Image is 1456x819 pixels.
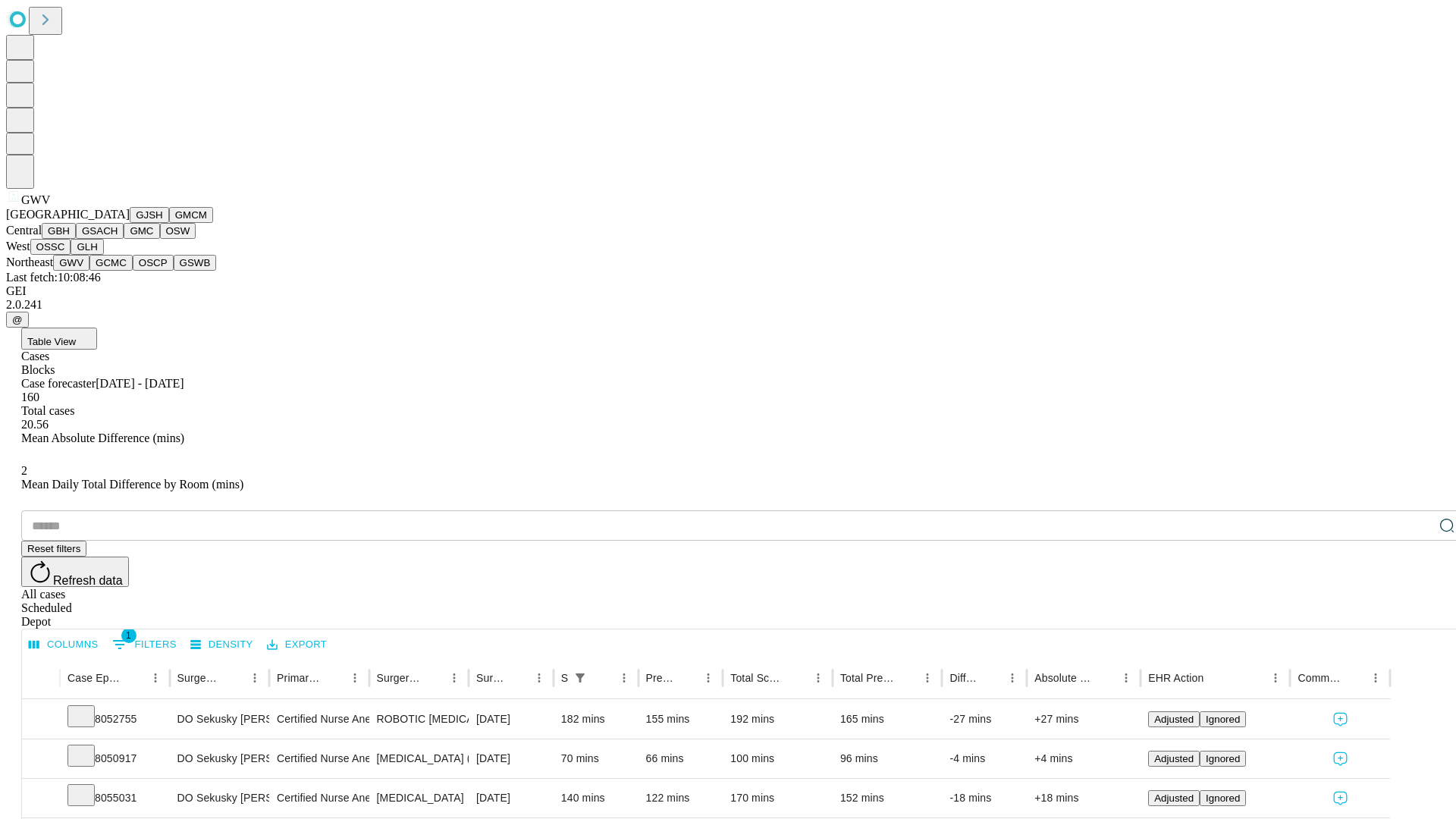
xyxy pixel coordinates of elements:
span: Ignored [1206,792,1240,804]
span: 2 [21,464,27,477]
button: OSW [160,223,196,239]
div: [DATE] [476,700,546,739]
div: +18 mins [1034,779,1133,817]
span: Northeast [6,256,53,268]
div: 192 mins [730,700,825,739]
button: Sort [422,667,444,689]
span: @ [12,314,23,325]
div: 152 mins [840,779,935,817]
div: 96 mins [840,739,935,778]
span: Table View [27,336,76,347]
span: Ignored [1206,753,1240,764]
div: Surgery Name [377,672,421,684]
button: Menu [917,667,938,689]
div: 100 mins [730,739,825,778]
span: Mean Daily Total Difference by Room (mins) [21,478,243,491]
div: Predicted In Room Duration [646,672,676,684]
span: [GEOGRAPHIC_DATA] [6,208,130,221]
button: Ignored [1200,790,1246,806]
div: 8052755 [67,700,162,739]
button: Expand [30,746,52,773]
button: Adjusted [1148,711,1200,727]
button: Sort [323,667,344,689]
button: GSACH [76,223,124,239]
button: Refresh data [21,557,129,587]
div: 165 mins [840,700,935,739]
span: Last fetch: 10:08:46 [6,271,101,284]
div: 1 active filter [570,667,591,689]
div: GEI [6,284,1450,298]
div: -18 mins [949,779,1019,817]
div: Comments [1298,672,1341,684]
div: [MEDICAL_DATA] (EGD), FLEXIBLE, TRANSORAL, WITH PERCUTANEOUS [MEDICAL_DATA] INSERTION [377,739,461,778]
button: Menu [1116,667,1137,689]
div: [MEDICAL_DATA] [377,779,461,817]
button: Sort [786,667,808,689]
div: 140 mins [561,779,631,817]
span: Reset filters [27,543,80,554]
div: ROBOTIC [MEDICAL_DATA] [377,700,461,739]
button: GJSH [130,207,169,223]
button: Sort [1344,667,1365,689]
div: Difference [949,672,979,684]
button: Sort [981,667,1002,689]
button: Menu [145,667,166,689]
button: Export [263,633,331,657]
span: Adjusted [1154,714,1194,725]
div: Total Predicted Duration [840,672,895,684]
div: 70 mins [561,739,631,778]
span: Mean Absolute Difference (mins) [21,431,184,444]
div: +4 mins [1034,739,1133,778]
button: Table View [21,328,97,350]
button: @ [6,312,29,328]
div: 122 mins [646,779,716,817]
button: Ignored [1200,711,1246,727]
button: Sort [124,667,145,689]
button: Menu [244,667,265,689]
span: 20.56 [21,418,49,431]
span: GWV [21,193,50,206]
div: Absolute Difference [1034,672,1093,684]
button: GLH [71,239,103,255]
span: 160 [21,391,39,403]
span: Refresh data [53,574,123,587]
button: GMC [124,223,159,239]
div: Certified Nurse Anesthetist [277,739,361,778]
button: Reset filters [21,541,86,557]
div: Surgeon Name [177,672,221,684]
div: Case Epic Id [67,672,122,684]
button: Density [187,633,257,657]
div: DO Sekusky [PERSON_NAME] [177,700,262,739]
button: GMCM [169,207,213,223]
button: GBH [42,223,76,239]
button: Menu [1265,667,1286,689]
div: Surgery Date [476,672,506,684]
button: Show filters [108,632,180,657]
button: Expand [30,707,52,733]
div: Certified Nurse Anesthetist [277,700,361,739]
button: Menu [698,667,719,689]
div: [DATE] [476,739,546,778]
span: [DATE] - [DATE] [96,377,184,390]
div: Scheduled In Room Duration [561,672,568,684]
button: Sort [1205,667,1226,689]
button: Menu [1002,667,1023,689]
div: 155 mins [646,700,716,739]
div: Primary Service [277,672,321,684]
button: Sort [676,667,698,689]
div: 170 mins [730,779,825,817]
button: Menu [613,667,635,689]
button: GWV [53,255,89,271]
button: Menu [529,667,550,689]
span: Case forecaster [21,377,96,390]
span: Central [6,224,42,237]
div: -27 mins [949,700,1019,739]
div: [DATE] [476,779,546,817]
button: GCMC [89,255,133,271]
div: +27 mins [1034,700,1133,739]
button: GSWB [174,255,217,271]
button: Menu [344,667,366,689]
span: Ignored [1206,714,1240,725]
button: Sort [223,667,244,689]
button: Menu [1365,667,1386,689]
